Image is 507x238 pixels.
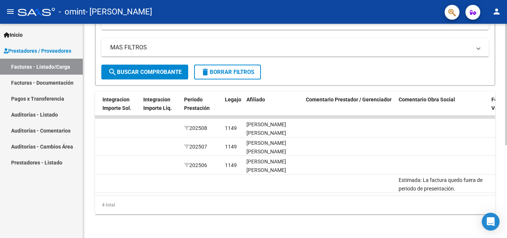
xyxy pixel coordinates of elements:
datatable-header-cell: Legajo [222,92,243,124]
div: [PERSON_NAME] [PERSON_NAME] 20476658803 [246,139,300,164]
button: Buscar Comprobante [101,65,188,79]
span: - omint [59,4,85,20]
mat-icon: person [492,7,501,16]
datatable-header-cell: Integracion Importe Liq. [140,92,181,124]
span: Estimada: La factura quedo fuera de periodo de presentación. [399,177,483,192]
div: Open Intercom Messenger [482,213,500,231]
mat-panel-title: MAS FILTROS [110,43,471,52]
datatable-header-cell: Período Prestación [181,92,222,124]
div: 4 total [95,196,495,214]
span: Comentario Prestador / Gerenciador [306,97,392,102]
span: Buscar Comprobante [108,69,181,75]
span: Período Prestación [184,97,210,111]
datatable-header-cell: Integracion Importe Sol. [99,92,140,124]
mat-icon: menu [6,7,15,16]
span: Afiliado [246,97,265,102]
mat-expansion-panel-header: MAS FILTROS [101,39,489,56]
span: Prestadores / Proveedores [4,47,71,55]
div: [PERSON_NAME] [PERSON_NAME] 20476658803 [246,120,300,146]
div: 1149 [225,124,237,133]
span: Integracion Importe Sol. [102,97,131,111]
datatable-header-cell: Comentario Obra Social [396,92,488,124]
span: Legajo [225,97,241,102]
mat-icon: delete [201,68,210,76]
datatable-header-cell: Afiliado [243,92,303,124]
span: 202506 [184,162,207,168]
span: Integracion Importe Liq. [143,97,172,111]
div: [PERSON_NAME] [PERSON_NAME] 20476658803 [246,157,300,183]
button: Borrar Filtros [194,65,261,79]
span: 202507 [184,144,207,150]
div: 1149 [225,161,237,170]
span: - [PERSON_NAME] [85,4,152,20]
datatable-header-cell: Comentario Prestador / Gerenciador [303,92,396,124]
div: 1149 [225,143,237,151]
span: Inicio [4,31,23,39]
span: Borrar Filtros [201,69,254,75]
mat-icon: search [108,68,117,76]
span: Comentario Obra Social [399,97,455,102]
span: 202508 [184,125,207,131]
